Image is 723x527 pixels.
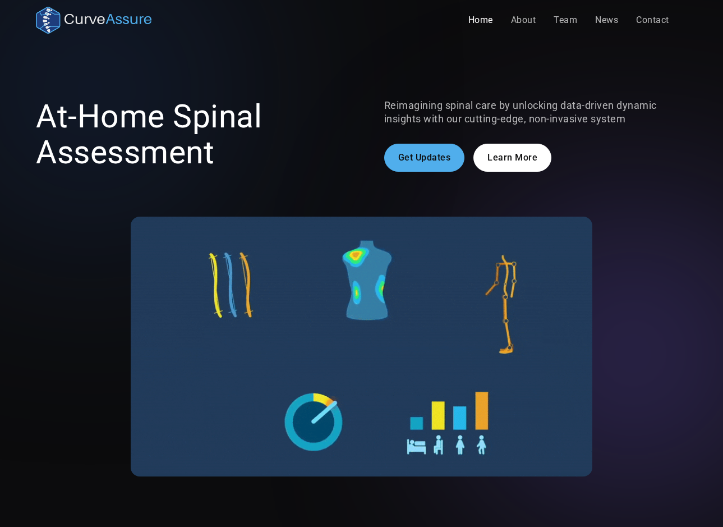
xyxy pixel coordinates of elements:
a: Home [459,9,502,31]
p: Reimagining spinal care by unlocking data-driven dynamic insights with our cutting-edge, non-inva... [384,99,687,126]
a: News [586,9,627,31]
a: home [36,7,151,34]
a: Team [545,9,586,31]
a: About [502,9,545,31]
h1: At-Home Spinal Assessment [36,99,339,171]
a: Contact [627,9,678,31]
img: A gif showing the CurveAssure system at work. A patient is wearing the non-invasive sensors and t... [131,217,592,476]
a: Get Updates [384,144,465,172]
a: Learn More [473,144,551,172]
